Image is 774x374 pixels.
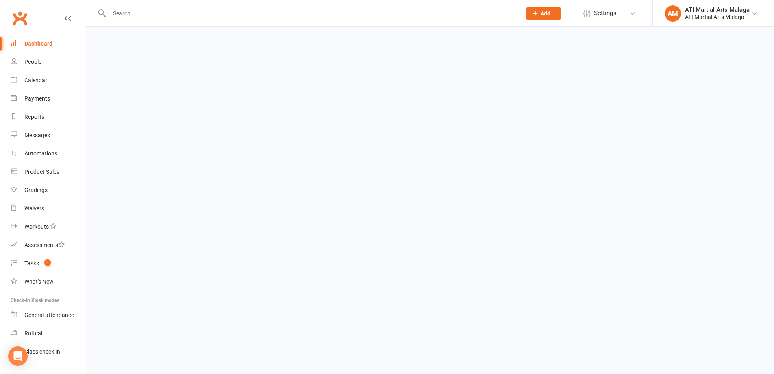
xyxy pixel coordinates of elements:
span: 4 [44,259,51,266]
div: Calendar [24,77,47,83]
div: Waivers [24,205,44,212]
div: General attendance [24,312,74,318]
a: Waivers [11,199,86,218]
a: Calendar [11,71,86,90]
a: People [11,53,86,71]
a: Class kiosk mode [11,343,86,361]
div: Reports [24,114,44,120]
div: ATI Martial Arts Malaga [685,6,750,13]
a: Reports [11,108,86,126]
div: Gradings [24,187,48,193]
a: Messages [11,126,86,144]
a: Workouts [11,218,86,236]
div: ATI Martial Arts Malaga [685,13,750,21]
div: Class check-in [24,348,60,355]
div: AM [665,5,681,22]
a: What's New [11,273,86,291]
div: Dashboard [24,40,52,47]
button: Add [526,7,561,20]
div: Payments [24,95,50,102]
a: Clubworx [10,8,30,28]
div: Workouts [24,223,49,230]
div: What's New [24,278,54,285]
a: Roll call [11,324,86,343]
div: Open Intercom Messenger [8,346,28,366]
a: Tasks 4 [11,254,86,273]
a: Assessments [11,236,86,254]
a: Dashboard [11,35,86,53]
a: General attendance kiosk mode [11,306,86,324]
a: Product Sales [11,163,86,181]
a: Automations [11,144,86,163]
span: Add [540,10,551,17]
div: Automations [24,150,57,157]
div: Assessments [24,242,65,248]
a: Payments [11,90,86,108]
input: Search... [107,8,516,19]
a: Gradings [11,181,86,199]
div: Messages [24,132,50,138]
div: Tasks [24,260,39,267]
span: Settings [594,4,616,22]
div: People [24,59,41,65]
div: Roll call [24,330,43,337]
div: Product Sales [24,168,59,175]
